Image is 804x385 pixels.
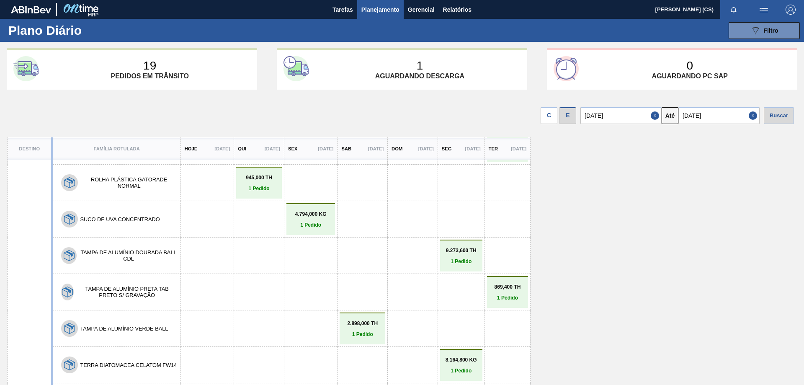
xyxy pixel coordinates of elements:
[764,27,778,34] span: Filtro
[64,359,75,370] img: 7hKVVNeldsGH5KwE07rPnOGsQy+SHCf9ftlnweef0E1el2YcIeEt5yaNqj+jPq4oMsVpG1vCxiwYEd4SvddTlxqBvEWZPhf52...
[289,211,333,228] a: 4.794,000 KG1 Pedido
[342,320,383,326] p: 2.898,000 TH
[720,4,747,16] button: Notificações
[288,146,297,151] p: Sex
[662,107,678,124] button: Até
[418,146,434,151] p: [DATE]
[80,216,160,222] button: SUCO DE UVA CONCENTRADO
[64,250,75,261] img: 7hKVVNeldsGH5KwE07rPnOGsQy+SHCf9ftlnweef0E1el2YcIeEt5yaNqj+jPq4oMsVpG1vCxiwYEd4SvddTlxqBvEWZPhf52...
[11,6,51,13] img: TNhmsLtSVTkK8tSr43FrP2fwEKptu5GPRR3wAAAABJRU5ErkJggg==
[368,146,384,151] p: [DATE]
[342,320,383,337] a: 2.898,000 TH1 Pedido
[143,59,156,72] p: 19
[283,56,309,81] img: second-card-icon
[442,258,480,264] p: 1 Pedido
[686,59,693,72] p: 0
[759,5,769,15] img: userActions
[342,331,383,337] p: 1 Pedido
[80,326,168,332] button: TAMPA DE ALUMÍNIO VERDE BALL
[442,248,480,264] a: 9.273,600 TH1 Pedido
[62,287,73,297] img: 7hKVVNeldsGH5KwE07rPnOGsQy+SHCf9ftlnweef0E1el2YcIeEt5yaNqj+jPq4oMsVpG1vCxiwYEd4SvddTlxqBvEWZPhf52...
[559,107,576,124] div: E
[289,222,333,228] p: 1 Pedido
[786,5,796,15] img: Logout
[79,249,178,262] button: TAMPA DE ALUMÍNIO DOURADA BALL CDL
[185,146,197,151] p: Hoje
[559,105,576,124] div: Visão Data de Entrega
[465,146,481,151] p: [DATE]
[443,5,472,15] span: Relatórios
[489,284,526,301] a: 869,400 TH1 Pedido
[238,175,280,191] a: 945,000 TH1 Pedido
[375,72,464,80] p: Aguardando descarga
[111,72,188,80] p: Pedidos em trânsito
[214,146,230,151] p: [DATE]
[238,186,280,191] p: 1 Pedido
[238,146,246,151] p: Qui
[442,146,452,151] p: Seg
[442,357,480,374] a: 8.164,800 KG1 Pedido
[678,107,760,124] input: dd/mm/yyyy
[554,56,579,81] img: third-card-icon
[749,107,760,124] button: Close
[64,323,75,334] img: 7hKVVNeldsGH5KwE07rPnOGsQy+SHCf9ftlnweef0E1el2YcIeEt5yaNqj+jPq4oMsVpG1vCxiwYEd4SvddTlxqBvEWZPhf52...
[289,211,333,217] p: 4.794,000 KG
[341,146,351,151] p: Sab
[489,284,526,290] p: 869,400 TH
[580,107,662,124] input: dd/mm/yyyy
[489,295,526,301] p: 1 Pedido
[238,175,280,181] p: 945,000 TH
[652,72,728,80] p: Aguardando PC SAP
[64,214,75,225] img: 7hKVVNeldsGH5KwE07rPnOGsQy+SHCf9ftlnweef0E1el2YcIeEt5yaNqj+jPq4oMsVpG1vCxiwYEd4SvddTlxqBvEWZPhf52...
[442,368,480,374] p: 1 Pedido
[392,146,402,151] p: Dom
[729,22,800,39] button: Filtro
[13,56,39,81] img: first-card-icon
[265,146,280,151] p: [DATE]
[80,176,178,189] button: ROLHA PLÁSTICA GATORADE NORMAL
[318,146,333,151] p: [DATE]
[442,248,480,253] p: 9.273,600 TH
[7,137,52,160] th: Destino
[76,286,178,298] button: TAMPA DE ALUMÍNIO PRETA TAB PRETO S/ GRAVAÇÃO
[511,146,526,151] p: [DATE]
[541,107,557,124] div: C
[332,5,353,15] span: Tarefas
[489,146,498,151] p: Ter
[80,362,177,368] button: TERRA DIATOMACEA CELATOM FW14
[64,177,75,188] img: 7hKVVNeldsGH5KwE07rPnOGsQy+SHCf9ftlnweef0E1el2YcIeEt5yaNqj+jPq4oMsVpG1vCxiwYEd4SvddTlxqBvEWZPhf52...
[651,107,662,124] button: Close
[764,107,794,124] div: Buscar
[541,105,557,124] div: Visão data de Coleta
[8,26,155,35] h1: Plano Diário
[442,357,480,363] p: 8.164,800 KG
[408,5,435,15] span: Gerencial
[417,59,423,72] p: 1
[52,137,180,160] th: Família Rotulada
[361,5,399,15] span: Planejamento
